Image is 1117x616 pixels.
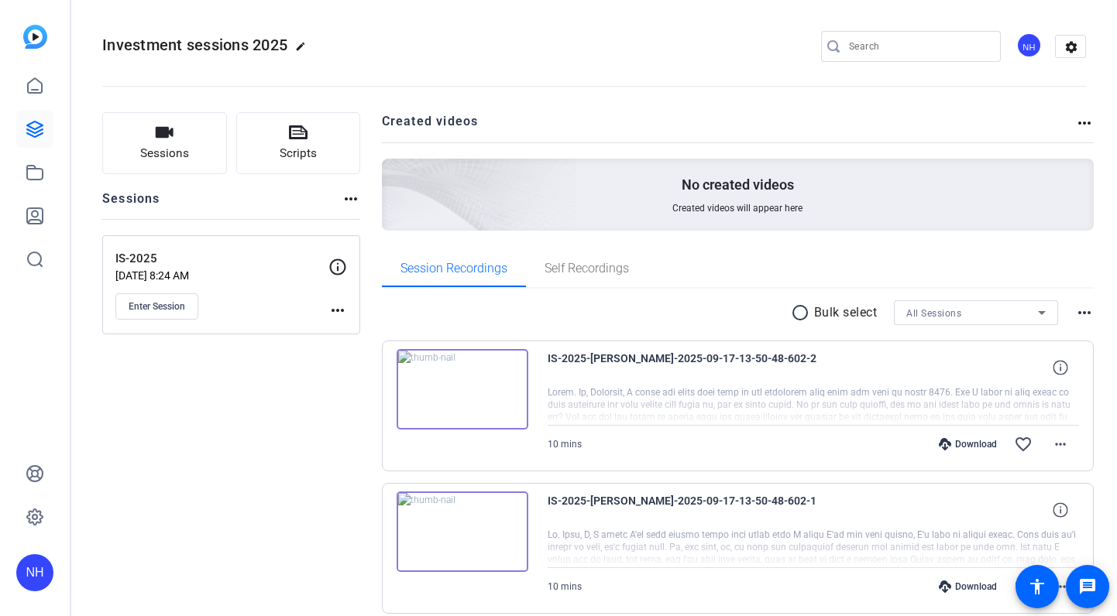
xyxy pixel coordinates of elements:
[931,580,1005,593] div: Download
[682,176,794,194] p: No created videos
[548,581,582,592] span: 10 mins
[548,439,582,450] span: 10 mins
[397,349,528,429] img: thumb-nail
[342,190,360,208] mat-icon: more_horiz
[548,349,834,386] span: IS-2025-[PERSON_NAME]-2025-09-17-13-50-48-602-2
[16,554,53,591] div: NH
[672,202,803,214] span: Created videos will appear here
[814,303,878,322] p: Bulk select
[1016,33,1043,60] ngx-avatar: Nancy Hanninen
[115,250,328,268] p: IS-2025
[115,293,198,320] button: Enter Session
[545,262,629,275] span: Self Recordings
[1078,577,1097,596] mat-icon: message
[295,41,314,60] mat-icon: edit
[906,308,961,319] span: All Sessions
[208,5,578,341] img: Creted videos background
[23,25,47,49] img: blue-gradient.svg
[382,112,1076,142] h2: Created videos
[328,301,347,320] mat-icon: more_horiz
[236,112,361,174] button: Scripts
[548,491,834,529] span: IS-2025-[PERSON_NAME]-2025-09-17-13-50-48-602-1
[140,145,189,163] span: Sessions
[280,145,317,163] span: Scripts
[849,37,988,56] input: Search
[791,303,814,322] mat-icon: radio_button_unchecked
[102,112,227,174] button: Sessions
[1014,577,1033,596] mat-icon: favorite_border
[931,438,1005,450] div: Download
[397,491,528,572] img: thumb-nail
[400,262,507,275] span: Session Recordings
[1016,33,1042,58] div: NH
[102,36,287,54] span: Investment sessions 2025
[1014,435,1033,453] mat-icon: favorite_border
[1075,303,1094,322] mat-icon: more_horiz
[1075,114,1094,132] mat-icon: more_horiz
[1051,435,1070,453] mat-icon: more_horiz
[102,190,160,219] h2: Sessions
[1051,577,1070,596] mat-icon: more_horiz
[1028,577,1047,596] mat-icon: accessibility
[115,269,328,282] p: [DATE] 8:24 AM
[129,300,185,313] span: Enter Session
[1056,36,1087,59] mat-icon: settings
